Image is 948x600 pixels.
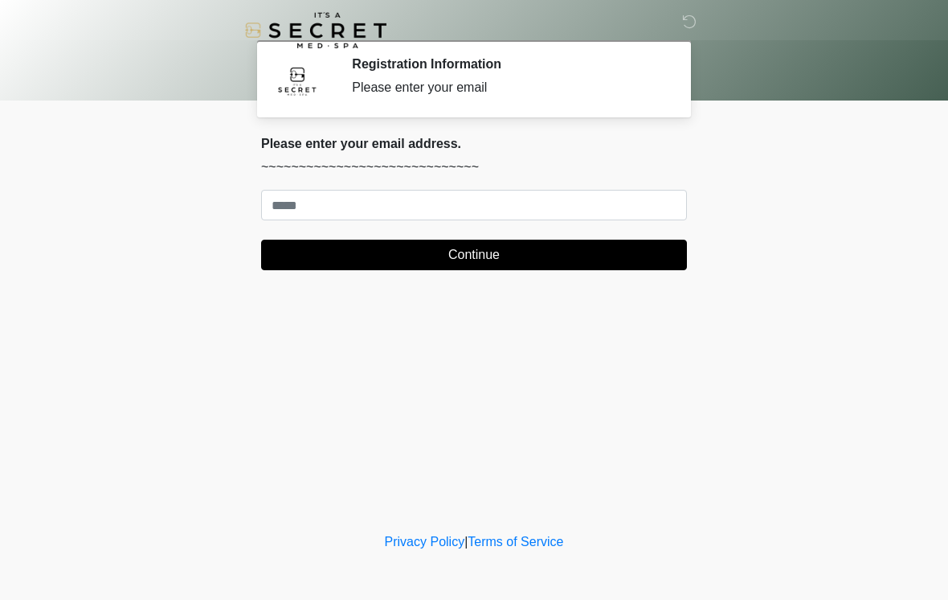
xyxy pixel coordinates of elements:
h2: Registration Information [352,56,663,72]
div: Please enter your email [352,78,663,97]
h2: Please enter your email address. [261,136,687,151]
a: Terms of Service [468,535,563,549]
img: It's A Secret Med Spa Logo [245,12,386,48]
a: Privacy Policy [385,535,465,549]
p: ~~~~~~~~~~~~~~~~~~~~~~~~~~~~~ [261,158,687,177]
img: Agent Avatar [273,56,321,105]
a: | [464,535,468,549]
button: Continue [261,240,687,270]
